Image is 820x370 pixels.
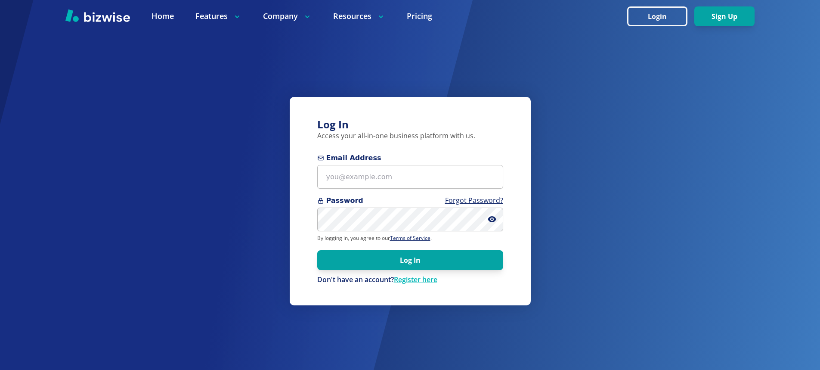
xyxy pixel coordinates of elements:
[317,275,503,285] div: Don't have an account?Register here
[317,250,503,270] button: Log In
[152,11,174,22] a: Home
[263,11,312,22] p: Company
[317,275,503,285] p: Don't have an account?
[195,11,241,22] p: Features
[390,234,430,242] a: Terms of Service
[627,6,687,26] button: Login
[317,131,503,141] p: Access your all-in-one business platform with us.
[65,9,130,22] img: Bizwise Logo
[445,196,503,205] a: Forgot Password?
[317,153,503,163] span: Email Address
[317,118,503,132] h3: Log In
[333,11,385,22] p: Resources
[407,11,432,22] a: Pricing
[627,12,694,21] a: Login
[694,6,755,26] button: Sign Up
[317,235,503,242] p: By logging in, you agree to our .
[394,275,437,284] a: Register here
[317,165,503,189] input: you@example.com
[694,12,755,21] a: Sign Up
[317,196,503,206] span: Password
